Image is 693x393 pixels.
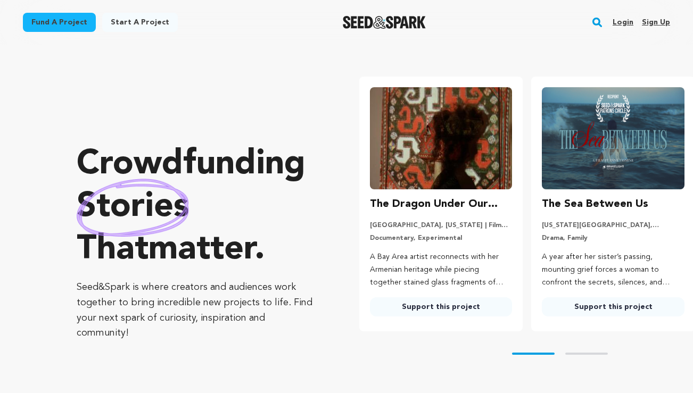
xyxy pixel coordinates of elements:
[370,196,513,213] h3: The Dragon Under Our Feet
[642,14,670,31] a: Sign up
[542,297,684,316] a: Support this project
[370,297,513,316] a: Support this project
[102,13,178,32] a: Start a project
[370,87,513,189] img: The Dragon Under Our Feet image
[77,280,317,341] p: Seed&Spark is where creators and audiences work together to bring incredible new projects to life...
[370,221,513,230] p: [GEOGRAPHIC_DATA], [US_STATE] | Film Feature
[370,234,513,243] p: Documentary, Experimental
[542,196,648,213] h3: The Sea Between Us
[23,13,96,32] a: Fund a project
[343,16,426,29] img: Seed&Spark Logo Dark Mode
[542,87,684,189] img: The Sea Between Us image
[370,251,513,289] p: A Bay Area artist reconnects with her Armenian heritage while piecing together stained glass frag...
[148,233,254,267] span: matter
[77,179,189,237] img: hand sketched image
[613,14,633,31] a: Login
[343,16,426,29] a: Seed&Spark Homepage
[542,234,684,243] p: Drama, Family
[542,251,684,289] p: A year after her sister’s passing, mounting grief forces a woman to confront the secrets, silence...
[542,221,684,230] p: [US_STATE][GEOGRAPHIC_DATA], [US_STATE] | Film Short
[77,144,317,271] p: Crowdfunding that .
